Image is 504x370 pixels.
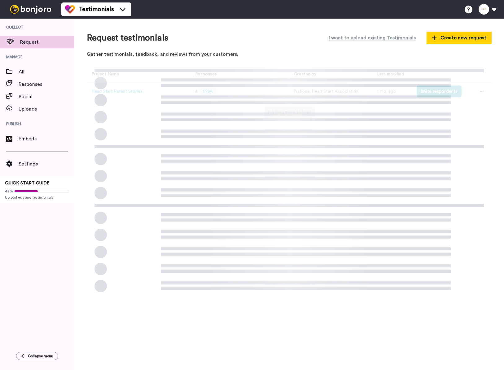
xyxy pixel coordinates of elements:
[65,4,75,14] img: tm-color.svg
[289,83,373,100] td: National Head Start Association
[200,88,216,95] span: 1 New
[19,160,74,168] span: Settings
[19,93,74,100] span: Social
[372,66,412,83] th: Last modified
[87,66,188,83] th: Project Name
[5,181,50,185] span: QUICK START GUIDE
[87,33,168,43] h1: Request testimonials
[289,66,373,83] th: Created by
[7,5,54,14] img: bj-logo-header-white.svg
[28,354,53,359] span: Collapse menu
[193,72,217,76] span: Responses
[79,5,114,14] span: Testimonials
[264,106,315,118] button: Nothing more to load
[5,195,69,200] span: Upload existing testimonials
[417,86,462,97] button: Invite respondents
[329,34,416,42] span: I want to upload existing Testimonials
[19,81,74,88] span: Responses
[19,105,74,113] span: Uploads
[87,51,492,58] p: Gather testimonials, feedback, and reviews from your customers.
[16,352,58,360] button: Collapse menu
[427,32,492,44] button: Create new request
[195,89,198,94] span: 4
[91,88,142,95] button: Head Start Parent Stories
[432,34,486,42] span: Create new request
[19,68,74,76] span: All
[5,189,13,194] span: 42%
[324,31,420,45] button: I want to upload existing Testimonials
[19,135,74,143] span: Embeds
[20,38,74,46] span: Request
[372,83,412,100] td: 1 mo. ago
